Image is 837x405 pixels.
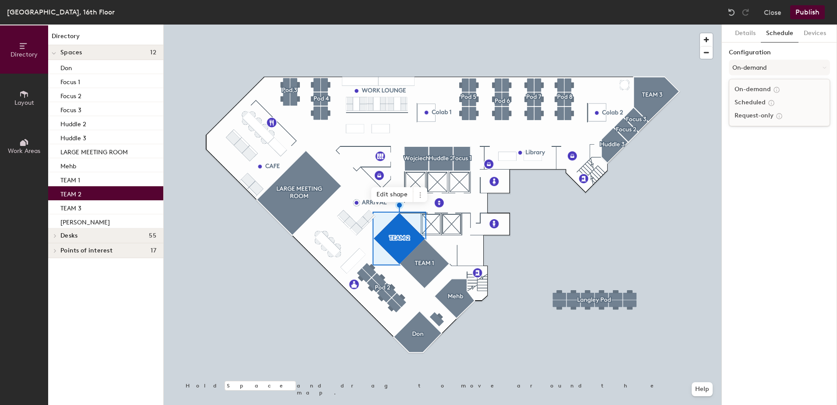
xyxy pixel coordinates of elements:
[60,49,82,56] span: Spaces
[149,232,156,239] span: 55
[60,216,110,226] p: [PERSON_NAME]
[60,202,81,212] p: TEAM 3
[7,7,115,18] div: [GEOGRAPHIC_DATA], 16th Floor
[151,247,156,254] span: 17
[60,247,113,254] span: Points of interest
[60,232,77,239] span: Desks
[60,132,86,142] p: Huddle 3
[729,109,830,122] div: Request-only
[692,382,713,396] button: Help
[60,118,86,128] p: Huddle 2
[729,96,830,109] div: Scheduled
[60,76,80,86] p: Focus 1
[150,49,156,56] span: 12
[48,32,163,45] h1: Directory
[60,146,128,156] p: LARGE MEETING ROOM
[60,104,81,114] p: Focus 3
[60,62,72,72] p: Don
[60,188,81,198] p: TEAM 2
[798,25,831,43] button: Devices
[60,174,80,184] p: TEAM 1
[729,60,830,75] button: On-demand
[8,147,40,155] span: Work Areas
[60,90,81,100] p: Focus 2
[371,187,413,202] span: Edit shape
[741,8,750,17] img: Redo
[14,99,34,107] span: Layout
[761,25,798,43] button: Schedule
[730,25,761,43] button: Details
[729,49,830,56] label: Configuration
[727,8,736,17] img: Undo
[790,5,825,19] button: Publish
[11,51,38,58] span: Directory
[764,5,781,19] button: Close
[729,83,830,96] div: On-demand
[60,160,76,170] p: Mehb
